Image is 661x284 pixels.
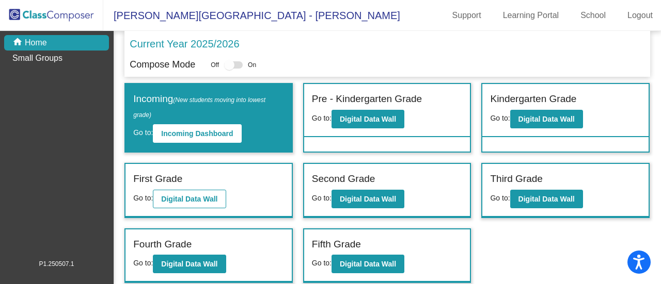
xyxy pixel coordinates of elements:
[312,194,332,202] span: Go to:
[340,260,396,268] b: Digital Data Wall
[332,190,404,208] button: Digital Data Wall
[161,195,217,203] b: Digital Data Wall
[130,36,239,52] p: Current Year 2025/2026
[312,259,332,267] span: Go to:
[133,92,284,121] label: Incoming
[495,7,568,24] a: Learning Portal
[133,237,192,252] label: Fourth Grade
[510,110,583,128] button: Digital Data Wall
[518,115,575,123] b: Digital Data Wall
[25,37,47,49] p: Home
[444,7,490,24] a: Support
[312,237,361,252] label: Fifth Grade
[490,172,542,187] label: Third Grade
[153,190,226,208] button: Digital Data Wall
[133,259,153,267] span: Go to:
[312,92,422,107] label: Pre - Kindergarten Grade
[490,92,576,107] label: Kindergarten Grade
[340,115,396,123] b: Digital Data Wall
[518,195,575,203] b: Digital Data Wall
[12,37,25,49] mat-icon: home
[490,194,510,202] span: Go to:
[490,114,510,122] span: Go to:
[161,260,217,268] b: Digital Data Wall
[133,128,153,137] span: Go to:
[153,124,241,143] button: Incoming Dashboard
[133,172,182,187] label: First Grade
[340,195,396,203] b: Digital Data Wall
[332,255,404,273] button: Digital Data Wall
[312,172,375,187] label: Second Grade
[332,110,404,128] button: Digital Data Wall
[161,129,233,138] b: Incoming Dashboard
[248,60,256,70] span: On
[510,190,583,208] button: Digital Data Wall
[103,7,400,24] span: [PERSON_NAME][GEOGRAPHIC_DATA] - [PERSON_NAME]
[12,52,62,64] p: Small Groups
[619,7,661,24] a: Logout
[211,60,219,70] span: Off
[130,58,195,72] p: Compose Mode
[572,7,614,24] a: School
[133,96,265,119] span: (New students moving into lowest grade)
[153,255,226,273] button: Digital Data Wall
[312,114,332,122] span: Go to:
[133,194,153,202] span: Go to:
